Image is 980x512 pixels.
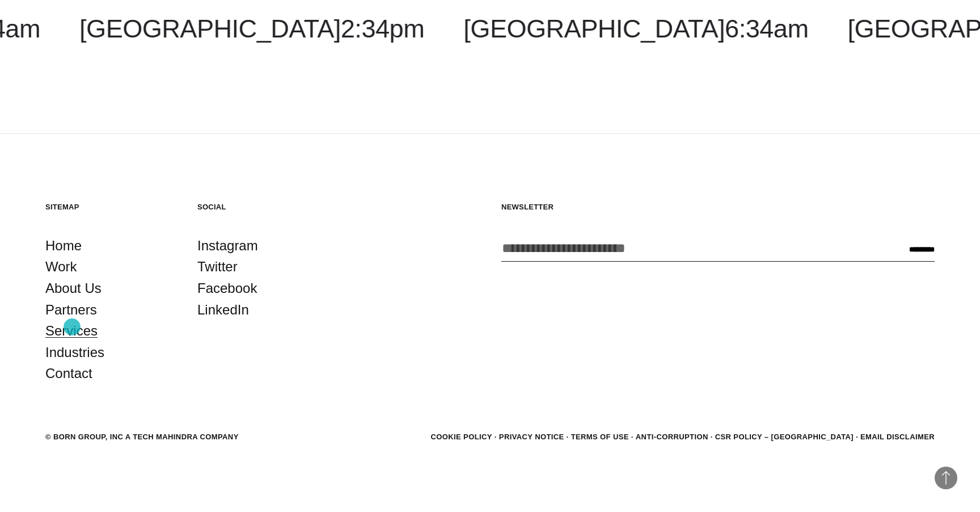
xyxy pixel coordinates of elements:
[725,14,808,43] span: 6:34am
[45,431,239,443] div: © BORN GROUP, INC A Tech Mahindra Company
[197,299,249,321] a: LinkedIn
[197,235,258,257] a: Instagram
[715,433,854,441] a: CSR POLICY – [GEOGRAPHIC_DATA]
[430,433,492,441] a: Cookie Policy
[45,363,92,384] a: Contact
[45,299,97,321] a: Partners
[45,202,175,212] h5: Sitemap
[463,14,808,43] a: [GEOGRAPHIC_DATA]6:34am
[197,202,327,212] h5: Social
[499,433,564,441] a: Privacy Notice
[197,278,257,299] a: Facebook
[501,202,935,212] h5: Newsletter
[571,433,629,441] a: Terms of Use
[341,14,424,43] span: 2:34pm
[636,433,708,441] a: Anti-Corruption
[45,235,82,257] a: Home
[935,467,957,489] button: Back to Top
[79,14,424,43] a: [GEOGRAPHIC_DATA]2:34pm
[45,278,102,299] a: About Us
[197,256,238,278] a: Twitter
[860,433,935,441] a: Email Disclaimer
[45,256,77,278] a: Work
[45,342,104,363] a: Industries
[45,320,98,342] a: Services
